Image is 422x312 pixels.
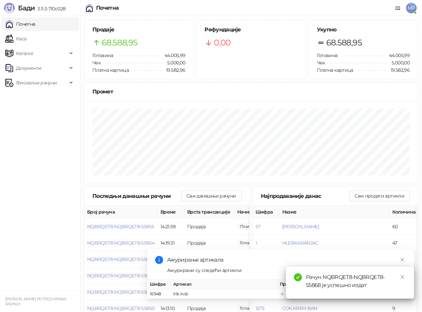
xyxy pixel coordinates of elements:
[256,305,264,311] button: 1275
[16,61,41,75] span: Документи
[92,67,129,73] span: Платна картица
[92,87,410,96] div: Промет
[96,5,119,11] div: Почетна
[5,32,26,45] a: Каса
[387,59,410,66] span: 5.000,00
[390,206,420,219] th: Количина
[92,192,181,200] div: Последњи данашњи рачуни
[280,206,390,219] th: Назив
[294,273,302,281] span: check-circle
[256,224,261,230] button: 57
[317,60,325,66] span: Чек
[155,256,163,264] span: info-circle
[18,4,35,12] span: Бади
[277,280,327,289] th: Промена
[214,36,231,49] span: 0,00
[170,280,277,289] th: Артикал
[384,52,410,59] span: 44.005,99
[158,219,184,235] td: 14:21:38
[386,66,410,74] span: 19.582,96
[399,256,406,263] a: Close
[204,26,297,34] h5: Рефундације
[92,60,101,66] span: Чек
[184,219,235,235] td: Продаја
[167,267,406,274] div: Ажурирани су следећи артикли:
[253,206,280,219] th: Шифра
[184,206,235,219] th: Врста трансакције
[92,26,185,34] h5: Продаје
[282,224,319,230] button: [PERSON_NAME]
[102,36,137,49] span: 68.588,95
[162,59,185,66] span: 5.000,00
[161,66,185,74] span: 19.582,96
[256,240,257,246] button: 1
[235,206,301,219] th: Начини плаћања
[406,3,417,13] span: MP
[317,26,410,34] h5: Укупно
[317,52,338,58] span: Готовина
[237,239,260,247] span: 475,00
[87,305,154,311] button: NQBRQET8-NQBRQET8-55860
[390,219,420,235] td: 60
[400,275,405,279] span: close
[393,3,403,13] a: Документација
[87,224,154,230] button: NQBRQET8-NQBRQET8-55865
[147,289,170,299] td: 16948
[16,47,34,60] span: Каталог
[147,280,170,289] th: Шифра
[181,191,241,201] button: Сви данашњи рачуни
[5,17,35,31] a: Почетна
[87,289,153,295] button: NQBRQET8-NQBRQET8-55861
[184,235,235,251] td: Продаја
[317,67,353,73] span: Платна картица
[306,273,406,289] div: Рачун NQBRQET8-NQBRQET8-55868 је успешно издат
[390,235,420,251] td: 47
[400,257,405,262] span: close
[5,297,66,306] small: [PERSON_NAME] PR TRGOVINSKA RADNJA
[237,223,273,230] span: 360,00
[87,256,154,262] button: NQBRQET8-NQBRQET8-55863
[158,206,184,219] th: Време
[170,289,277,299] td: trlic kob
[35,6,65,12] span: 3.11.3-710c028
[237,305,260,312] span: 200,00
[16,76,57,89] span: Фискални рачуни
[282,240,319,246] button: HLEBKARANJAC
[399,273,406,281] a: Close
[87,240,154,246] button: NQBRQET8-NQBRQET8-55864
[282,305,317,311] button: COK.KREM BAN
[92,52,113,58] span: Готовина
[84,206,158,219] th: Број рачуна
[160,52,185,59] span: 44.005,99
[4,3,15,13] img: Logo
[349,191,410,201] button: Сви продати артикли
[261,192,350,200] div: Најпродаваније данас
[87,273,154,279] button: NQBRQET8-NQBRQET8-55862
[326,36,362,49] span: 68.588,95
[167,256,406,264] div: Ажурирање артикала
[158,235,184,251] td: 14:19:31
